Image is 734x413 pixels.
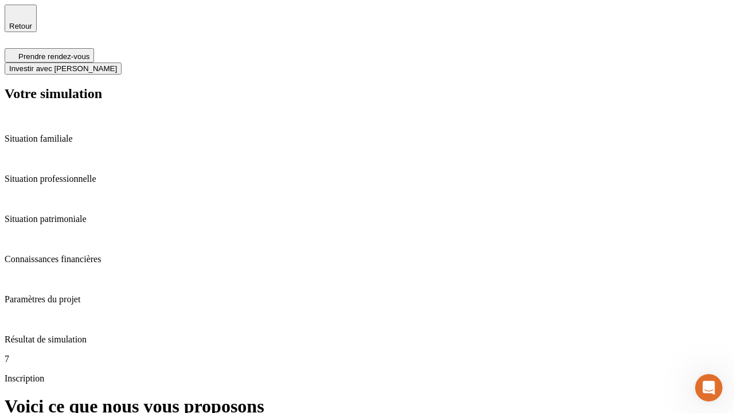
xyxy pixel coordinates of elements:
[5,63,122,75] button: Investir avec [PERSON_NAME]
[5,294,729,305] p: Paramètres du projet
[5,5,37,32] button: Retour
[9,64,117,73] span: Investir avec [PERSON_NAME]
[5,134,729,144] p: Situation familiale
[9,22,32,30] span: Retour
[18,52,89,61] span: Prendre rendez-vous
[5,86,729,102] h2: Votre simulation
[5,214,729,224] p: Situation patrimoniale
[5,48,94,63] button: Prendre rendez-vous
[695,374,723,402] iframe: Intercom live chat
[5,254,729,264] p: Connaissances financières
[5,334,729,345] p: Résultat de simulation
[5,373,729,384] p: Inscription
[5,174,729,184] p: Situation professionnelle
[5,354,729,364] p: 7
